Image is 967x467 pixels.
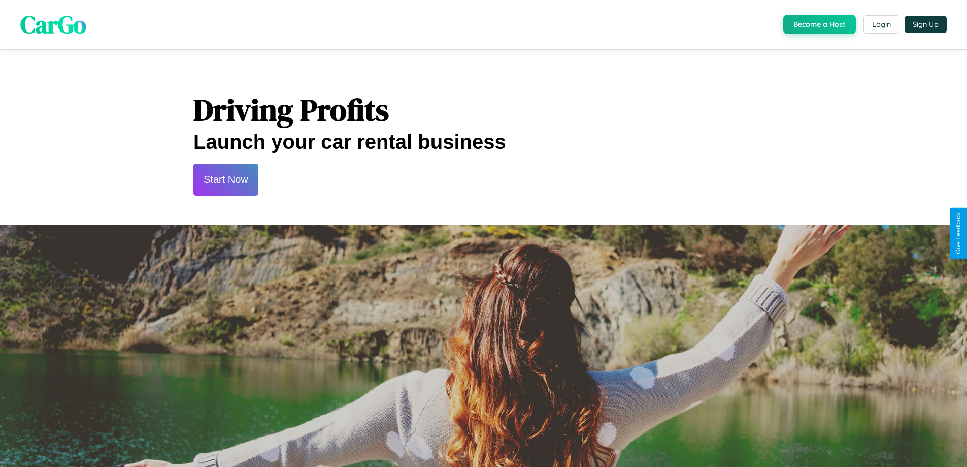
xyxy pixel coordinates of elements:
h1: Driving Profits [193,89,774,131]
h2: Launch your car rental business [193,131,774,153]
button: Sign Up [905,16,947,33]
span: CarGo [20,8,86,41]
div: Give Feedback [955,213,962,254]
button: Become a Host [783,15,856,34]
button: Login [863,15,899,34]
button: Start Now [193,164,258,196]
